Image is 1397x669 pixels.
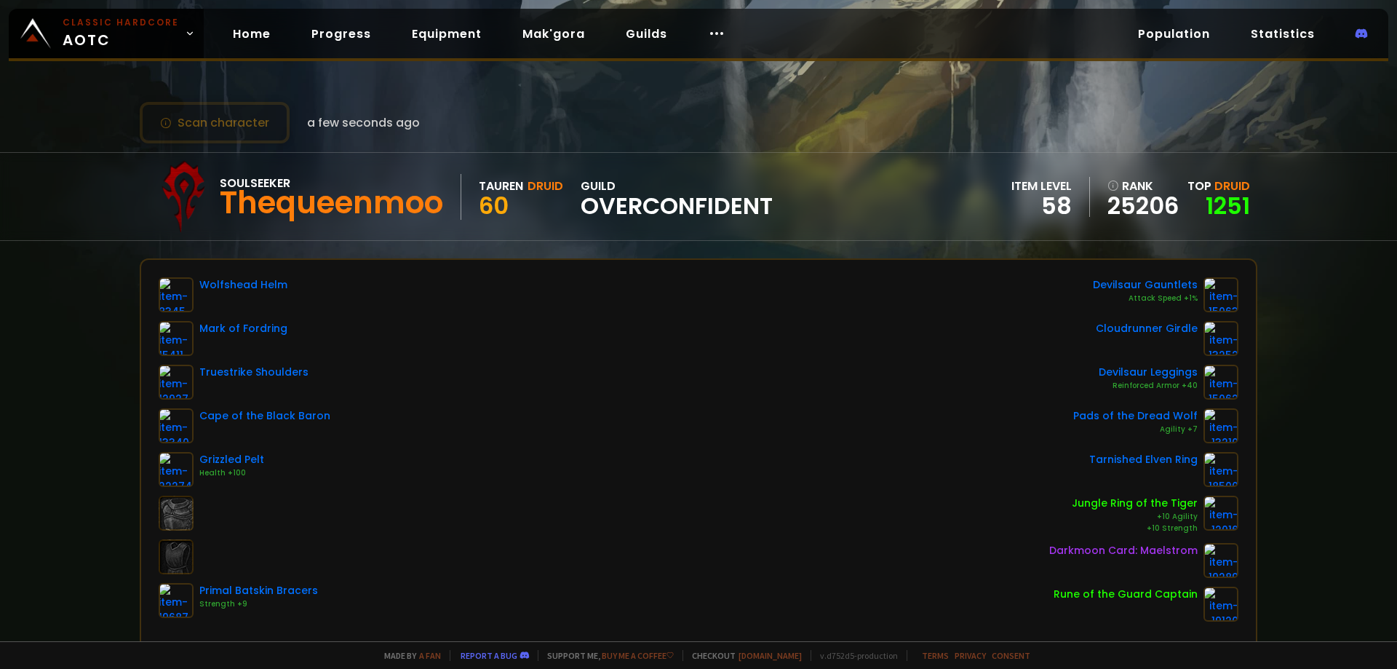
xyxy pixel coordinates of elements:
[1099,365,1198,380] div: Devilsaur Leggings
[199,365,309,380] div: Truestrike Shoulders
[1239,19,1326,49] a: Statistics
[992,650,1030,661] a: Consent
[1107,177,1179,195] div: rank
[221,19,282,49] a: Home
[63,16,179,29] small: Classic Hardcore
[614,19,679,49] a: Guilds
[400,19,493,49] a: Equipment
[375,650,441,661] span: Made by
[1054,587,1198,602] div: Rune of the Guard Captain
[1187,177,1250,195] div: Top
[581,177,773,217] div: guild
[1089,452,1198,467] div: Tarnished Elven Ring
[955,650,986,661] a: Privacy
[1203,543,1238,578] img: item-19289
[581,195,773,217] span: Overconfident
[1203,321,1238,356] img: item-13252
[1011,177,1072,195] div: item level
[307,114,420,132] span: a few seconds ago
[159,365,194,400] img: item-12927
[140,102,290,143] button: Scan character
[1107,195,1179,217] a: 25206
[1072,511,1198,523] div: +10 Agility
[1093,277,1198,293] div: Devilsaur Gauntlets
[811,650,898,661] span: v. d752d5 - production
[511,19,597,49] a: Mak'gora
[1206,189,1250,222] a: 1251
[1072,496,1198,511] div: Jungle Ring of the Tiger
[538,650,674,661] span: Support me,
[479,177,523,195] div: Tauren
[159,321,194,356] img: item-15411
[159,452,194,487] img: item-22274
[220,192,443,214] div: Thequeenmoo
[1126,19,1222,49] a: Population
[1011,195,1072,217] div: 58
[300,19,383,49] a: Progress
[922,650,949,661] a: Terms
[1203,496,1238,531] img: item-12016
[682,650,802,661] span: Checkout
[1093,293,1198,304] div: Attack Speed +1%
[1072,523,1198,534] div: +10 Strength
[739,650,802,661] a: [DOMAIN_NAME]
[1203,452,1238,487] img: item-18500
[199,583,318,598] div: Primal Batskin Bracers
[199,452,264,467] div: Grizzled Pelt
[419,650,441,661] a: a fan
[1049,543,1198,558] div: Darkmoon Card: Maelstrom
[1099,380,1198,392] div: Reinforced Armor +40
[1203,587,1238,622] img: item-19120
[199,321,287,336] div: Mark of Fordring
[199,598,318,610] div: Strength +9
[159,408,194,443] img: item-13340
[159,583,194,618] img: item-19687
[199,408,330,424] div: Cape of the Black Baron
[1203,365,1238,400] img: item-15062
[479,189,509,222] span: 60
[1073,424,1198,435] div: Agility +7
[1203,277,1238,312] img: item-15063
[199,277,287,293] div: Wolfshead Helm
[199,467,264,479] div: Health +100
[63,16,179,51] span: AOTC
[1096,321,1198,336] div: Cloudrunner Girdle
[1203,408,1238,443] img: item-13210
[461,650,517,661] a: Report a bug
[528,177,563,195] div: Druid
[1073,408,1198,424] div: Pads of the Dread Wolf
[159,277,194,312] img: item-8345
[1214,178,1250,194] span: Druid
[602,650,674,661] a: Buy me a coffee
[9,9,204,58] a: Classic HardcoreAOTC
[220,174,443,192] div: Soulseeker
